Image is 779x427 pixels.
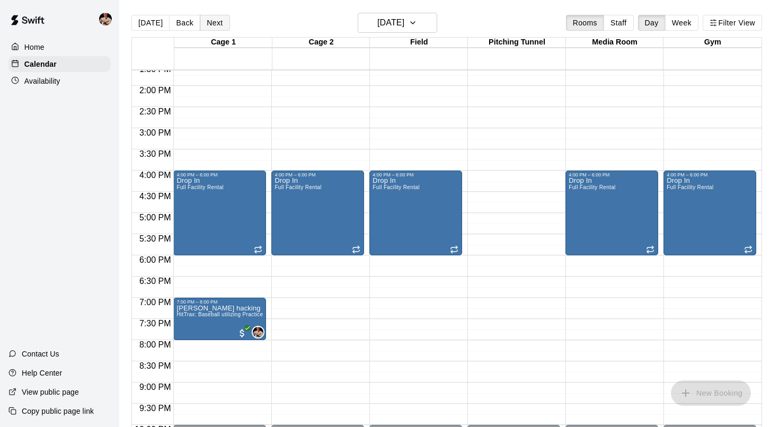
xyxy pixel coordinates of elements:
span: Full Facility Rental [373,184,419,190]
div: Garrett Takamatsu [97,8,119,30]
button: Back [169,15,200,31]
span: 7:00 PM [137,298,174,307]
span: Full Facility Rental [176,184,223,190]
p: Availability [24,76,60,86]
span: HitTrax: Baseball utilizing Practice mode [176,312,278,317]
div: Pitching Tunnel [468,38,566,48]
div: 7:00 PM – 8:00 PM [176,299,220,305]
div: 4:00 PM – 6:00 PM: Drop In [369,171,462,255]
span: 3:00 PM [137,128,174,137]
span: 6:00 PM [137,255,174,264]
div: Media Room [566,38,664,48]
span: 4:00 PM [137,171,174,180]
img: Garrett Takamatsu [253,327,263,337]
span: 2:30 PM [137,107,174,116]
div: 4:00 PM – 6:00 PM: Drop In [173,171,266,255]
span: Full Facility Rental [667,184,713,190]
button: Week [665,15,698,31]
p: Contact Us [22,349,59,359]
p: Help Center [22,368,62,378]
span: Recurring event [254,245,262,254]
button: Day [638,15,666,31]
span: Recurring event [646,245,654,254]
div: Field [370,38,468,48]
span: 9:00 PM [137,382,174,392]
span: 4:30 PM [137,192,174,201]
span: Full Facility Rental [275,184,321,190]
span: Recurring event [450,245,458,254]
button: Next [200,15,229,31]
div: Cage 1 [174,38,272,48]
span: 5:00 PM [137,213,174,222]
span: Recurring event [744,245,753,254]
div: 4:00 PM – 6:00 PM [667,172,710,177]
div: Cage 2 [272,38,370,48]
span: 8:30 PM [137,361,174,370]
p: View public page [22,387,79,397]
p: Home [24,42,45,52]
div: 4:00 PM – 6:00 PM [275,172,318,177]
span: All customers have paid [237,328,247,339]
span: 2:00 PM [137,86,174,95]
span: 3:30 PM [137,149,174,158]
a: Home [8,39,111,55]
div: 4:00 PM – 6:00 PM: Drop In [271,171,364,255]
span: 7:30 PM [137,319,174,328]
button: [DATE] [131,15,170,31]
div: 4:00 PM – 6:00 PM [176,172,220,177]
div: 4:00 PM – 6:00 PM: Drop In [663,171,756,255]
h6: [DATE] [377,15,404,30]
p: Copy public page link [22,406,94,416]
div: Gym [663,38,762,48]
span: Garrett Takamatsu [256,326,264,339]
a: Availability [8,73,111,89]
div: 4:00 PM – 6:00 PM [569,172,612,177]
div: 4:00 PM – 6:00 PM: Drop In [565,171,658,255]
img: Garrett Takamatsu [99,13,112,25]
span: You don't have the permission to add bookings [671,388,751,397]
span: 5:30 PM [137,234,174,243]
a: Calendar [8,56,111,72]
span: 6:30 PM [137,277,174,286]
span: Recurring event [352,245,360,254]
button: [DATE] [358,13,437,33]
button: Rooms [566,15,604,31]
div: 7:00 PM – 8:00 PM: graydon hacking [173,298,266,340]
button: Filter View [703,15,762,31]
p: Calendar [24,59,57,69]
button: Staff [604,15,634,31]
span: 9:30 PM [137,404,174,413]
div: Garrett Takamatsu [252,326,264,339]
span: 8:00 PM [137,340,174,349]
span: Full Facility Rental [569,184,615,190]
div: 4:00 PM – 6:00 PM [373,172,416,177]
